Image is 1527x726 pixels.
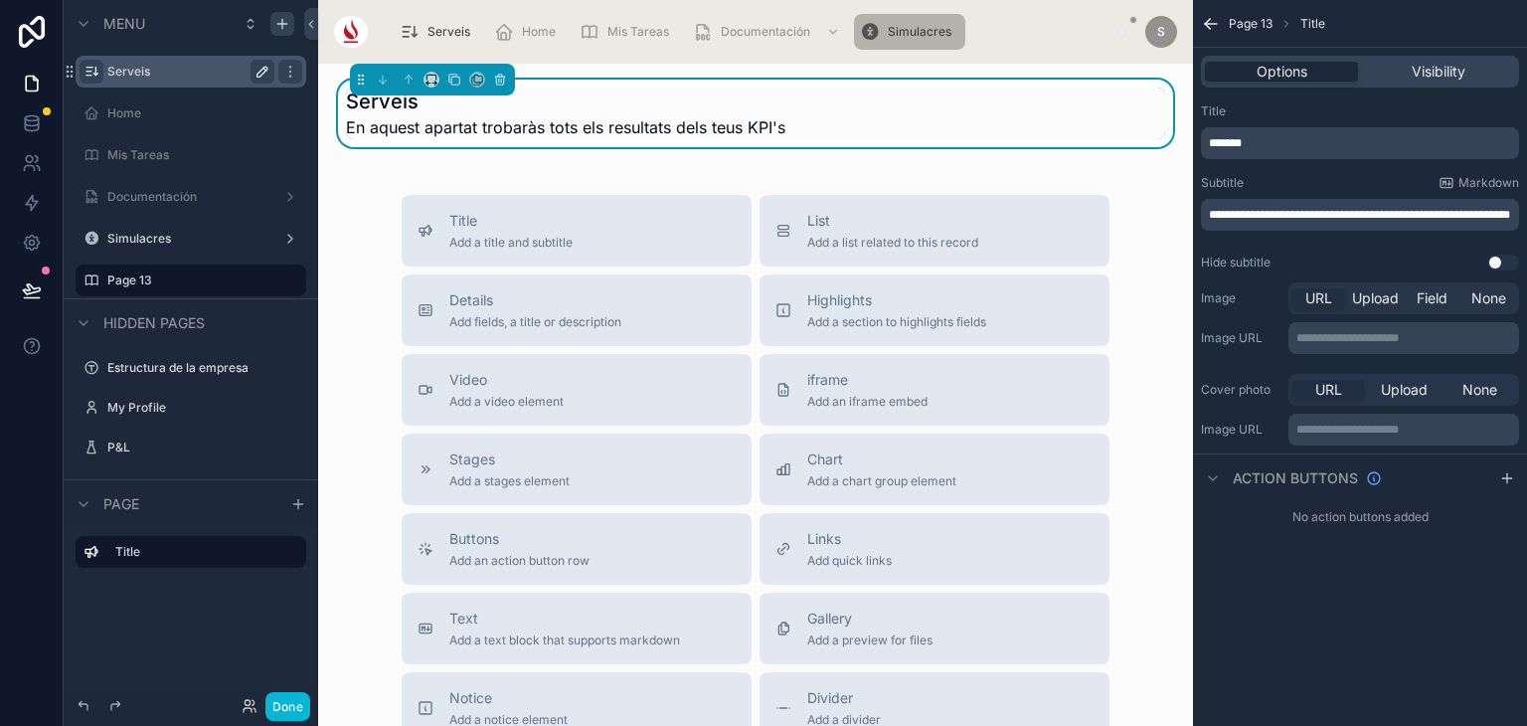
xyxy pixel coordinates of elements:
span: Mis Tareas [607,24,669,40]
button: TitleAdd a title and subtitle [402,195,752,267]
div: No action buttons added [1193,501,1527,533]
div: scrollable content [384,10,1113,54]
span: Add a chart group element [807,473,956,489]
div: scrollable content [64,527,318,588]
span: Add a section to highlights fields [807,314,986,330]
span: Menu [103,14,145,34]
a: Simulacres [854,14,965,50]
a: Mis Tareas [574,14,683,50]
span: Notice [449,688,568,708]
label: Page 13 [107,272,294,288]
a: Documentación [687,14,850,50]
span: Buttons [449,529,590,549]
img: App logo [334,16,368,48]
span: Upload [1381,380,1428,400]
button: Done [265,692,310,721]
label: Documentación [107,189,274,205]
label: Mis Tareas [107,147,302,163]
button: ButtonsAdd an action button row [402,513,752,585]
label: Image URL [1201,330,1280,346]
a: Home [488,14,570,50]
button: StagesAdd a stages element [402,434,752,505]
span: URL [1305,288,1332,308]
span: Chart [807,450,956,469]
span: Visibility [1412,62,1465,82]
span: En aquest apartat trobaràs tots els resultats dels teus KPI's [346,115,785,139]
span: URL [1315,380,1342,400]
span: Page 13 [1229,16,1272,32]
label: Title [115,544,290,560]
button: VideoAdd a video element [402,354,752,426]
label: Subtitle [1201,175,1244,191]
a: Markdown [1439,175,1519,191]
span: Hidden pages [103,313,205,333]
button: HighlightsAdd a section to highlights fields [760,274,1109,346]
label: Image [1201,290,1280,306]
span: Documentación [721,24,810,40]
span: Upload [1352,288,1399,308]
span: Add a video element [449,394,564,410]
span: Add a title and subtitle [449,235,573,251]
span: Field [1417,288,1447,308]
label: Title [1201,103,1226,119]
span: Home [522,24,556,40]
span: Gallery [807,609,933,629]
span: Add fields, a title or description [449,314,621,330]
span: Simulacres [888,24,951,40]
div: scrollable content [1201,127,1519,159]
label: P&L [107,440,302,455]
span: Add a stages element [449,473,570,489]
a: Serveis [394,14,484,50]
span: Text [449,609,680,629]
span: Details [449,290,621,310]
span: Add a text block that supports markdown [449,633,680,648]
label: Hide subtitle [1201,255,1271,271]
span: Serveis [427,24,470,40]
span: None [1462,380,1497,400]
span: Page [103,494,139,514]
label: Serveis [107,64,266,80]
span: Add a list related to this record [807,235,978,251]
button: DetailsAdd fields, a title or description [402,274,752,346]
div: scrollable content [1288,414,1519,446]
button: ListAdd a list related to this record [760,195,1109,267]
label: Home [107,105,302,121]
div: scrollable content [1288,322,1519,354]
span: Add an action button row [449,553,590,569]
span: Add a preview for files [807,633,933,648]
label: Cover photo [1201,382,1280,398]
label: My Profile [107,400,302,416]
span: Add quick links [807,553,892,569]
span: Highlights [807,290,986,310]
button: GalleryAdd a preview for files [760,593,1109,664]
span: None [1471,288,1506,308]
span: Divider [807,688,881,708]
button: LinksAdd quick links [760,513,1109,585]
button: TextAdd a text block that supports markdown [402,593,752,664]
span: Title [1300,16,1325,32]
label: Simulacres [107,231,274,247]
span: Action buttons [1233,468,1358,488]
span: Links [807,529,892,549]
span: iframe [807,370,928,390]
span: S [1157,24,1165,40]
span: Options [1257,62,1307,82]
label: Image URL [1201,422,1280,438]
span: Title [449,211,573,231]
a: Estructura de la empresa [107,360,302,376]
span: Video [449,370,564,390]
h1: Serveis [346,88,785,115]
div: scrollable content [1201,199,1519,231]
span: Stages [449,450,570,469]
span: List [807,211,978,231]
button: ChartAdd a chart group element [760,434,1109,505]
button: iframeAdd an iframe embed [760,354,1109,426]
